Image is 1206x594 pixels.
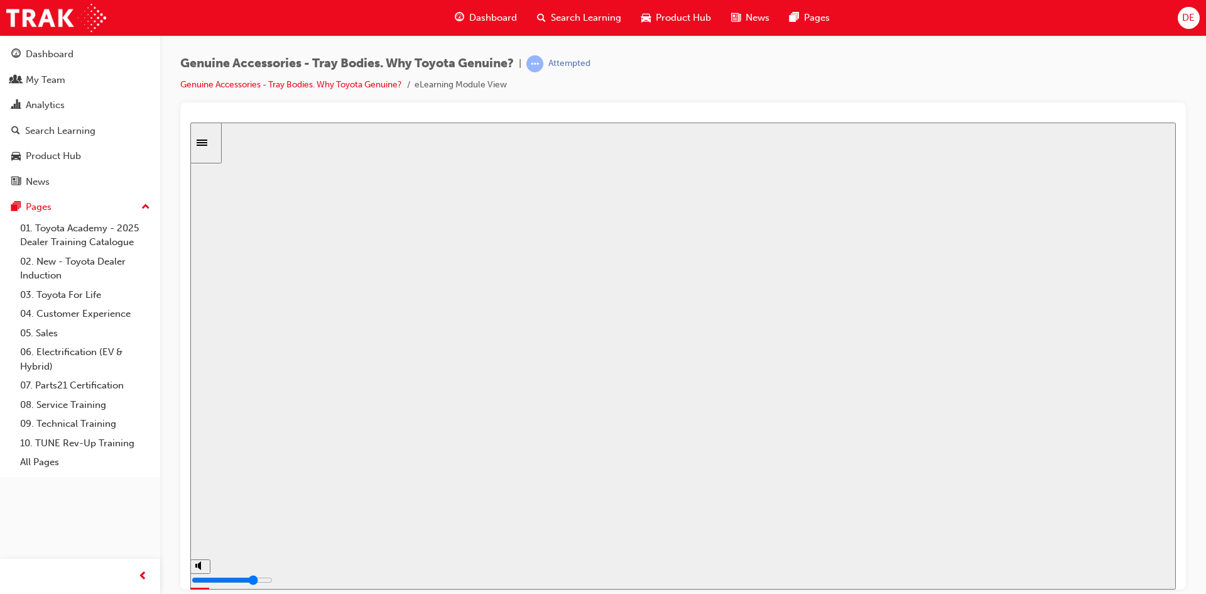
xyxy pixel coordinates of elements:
[721,5,780,31] a: news-iconNews
[631,5,721,31] a: car-iconProduct Hub
[11,75,21,86] span: people-icon
[656,11,711,25] span: Product Hub
[1178,7,1200,29] button: DE
[15,434,155,453] a: 10. TUNE Rev-Up Training
[15,376,155,395] a: 07. Parts21 Certification
[548,58,590,70] div: Attempted
[15,219,155,252] a: 01. Toyota Academy - 2025 Dealer Training Catalogue
[5,69,155,92] a: My Team
[804,11,830,25] span: Pages
[1182,11,1195,25] span: DE
[5,94,155,117] a: Analytics
[5,40,155,195] button: DashboardMy TeamAnalyticsSearch LearningProduct HubNews
[641,10,651,26] span: car-icon
[138,569,148,585] span: prev-icon
[15,395,155,415] a: 08. Service Training
[15,414,155,434] a: 09. Technical Training
[180,57,514,71] span: Genuine Accessories - Tray Bodies. Why Toyota Genuine?
[11,100,21,111] span: chart-icon
[26,175,50,189] div: News
[790,10,799,26] span: pages-icon
[26,73,65,87] div: My Team
[415,78,507,92] li: eLearning Module View
[746,11,769,25] span: News
[445,5,527,31] a: guage-iconDashboard
[5,195,155,219] button: Pages
[15,285,155,305] a: 03. Toyota For Life
[5,119,155,143] a: Search Learning
[5,170,155,194] a: News
[26,200,52,214] div: Pages
[26,98,65,113] div: Analytics
[551,11,621,25] span: Search Learning
[15,304,155,324] a: 04. Customer Experience
[731,10,741,26] span: news-icon
[780,5,840,31] a: pages-iconPages
[527,5,631,31] a: search-iconSearch Learning
[11,202,21,213] span: pages-icon
[11,49,21,60] span: guage-icon
[5,145,155,168] a: Product Hub
[526,55,543,72] span: learningRecordVerb_ATTEMPT-icon
[15,343,155,376] a: 06. Electrification (EV & Hybrid)
[469,11,517,25] span: Dashboard
[11,126,20,137] span: search-icon
[11,177,21,188] span: news-icon
[15,252,155,285] a: 02. New - Toyota Dealer Induction
[25,124,95,138] div: Search Learning
[5,43,155,66] a: Dashboard
[519,57,521,71] span: |
[15,324,155,343] a: 05. Sales
[26,149,81,163] div: Product Hub
[15,453,155,472] a: All Pages
[537,10,546,26] span: search-icon
[141,199,150,216] span: up-icon
[180,79,402,90] a: Genuine Accessories - Tray Bodies. Why Toyota Genuine?
[11,151,21,162] span: car-icon
[455,10,464,26] span: guage-icon
[26,47,73,62] div: Dashboard
[6,4,106,32] img: Trak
